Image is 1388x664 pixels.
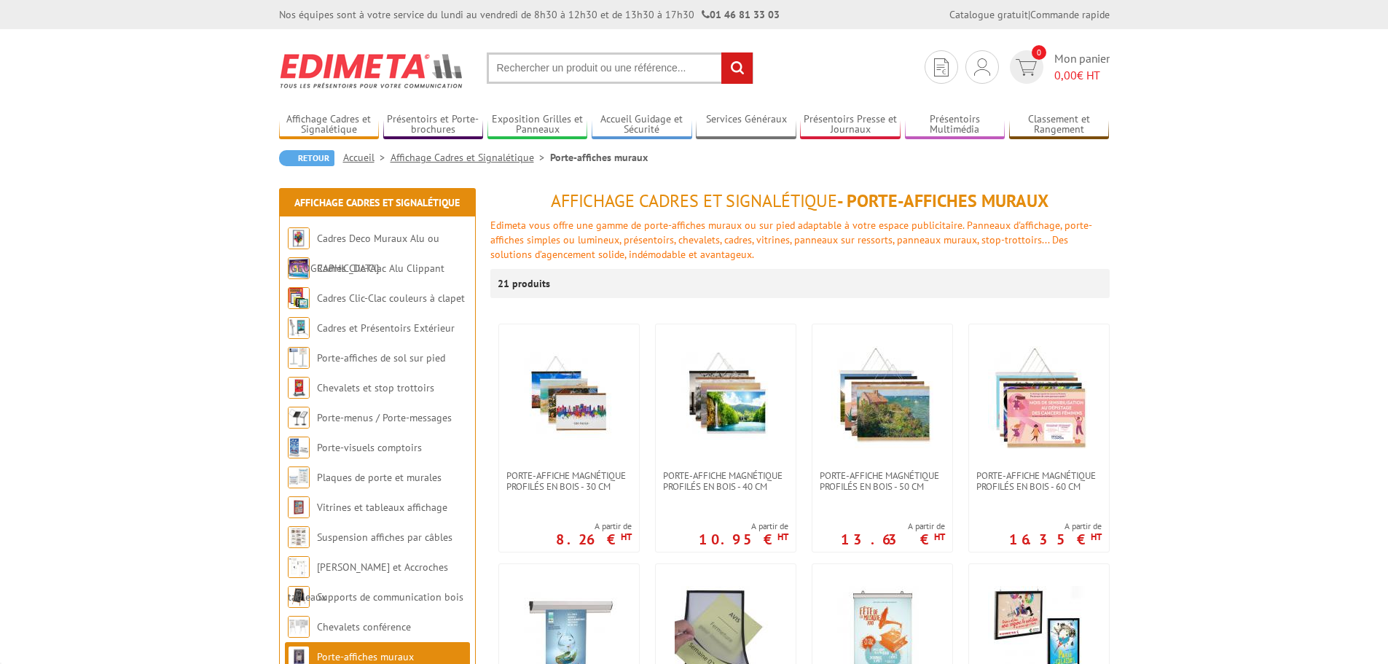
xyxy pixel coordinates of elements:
a: Chevalets conférence [317,620,411,633]
a: Affichage Cadres et Signalétique [391,151,550,164]
a: Chevalets et stop trottoirs [317,381,434,394]
a: PORTE-AFFICHE MAGNÉTIQUE PROFILÉS EN BOIS - 40 cm [656,470,796,492]
a: Affichage Cadres et Signalétique [294,196,460,209]
img: Plaques de porte et murales [288,466,310,488]
img: devis rapide [934,58,949,77]
a: Exposition Grilles et Panneaux [487,113,588,137]
p: 8.26 € [556,535,632,544]
a: Présentoirs Presse et Journaux [800,113,901,137]
div: | [949,7,1110,22]
a: Porte-affiches de sol sur pied [317,351,445,364]
a: PORTE-AFFICHE MAGNÉTIQUE PROFILÉS EN BOIS - 60 cm [969,470,1109,492]
a: devis rapide 0 Mon panier 0,00€ HT [1006,50,1110,84]
span: PORTE-AFFICHE MAGNÉTIQUE PROFILÉS EN BOIS - 40 cm [663,470,788,492]
span: 0,00 [1054,68,1077,82]
strong: 01 46 81 33 03 [702,8,780,21]
span: A partir de [841,520,945,532]
p: 13.63 € [841,535,945,544]
span: 0 [1032,45,1046,60]
span: PORTE-AFFICHE MAGNÉTIQUE PROFILÉS EN BOIS - 60 cm [976,470,1102,492]
a: Classement et Rangement [1009,113,1110,137]
span: PORTE-AFFICHE MAGNÉTIQUE PROFILÉS EN BOIS - 50 cm [820,470,945,492]
img: devis rapide [974,58,990,76]
img: Porte-affiches de sol sur pied [288,347,310,369]
a: PORTE-AFFICHE MAGNÉTIQUE PROFILÉS EN BOIS - 50 cm [812,470,952,492]
img: devis rapide [1016,59,1037,76]
span: A partir de [1009,520,1102,532]
sup: HT [777,531,788,543]
p: 16.35 € [1009,535,1102,544]
a: Présentoirs et Porte-brochures [383,113,484,137]
span: Mon panier [1054,50,1110,84]
a: Plaques de porte et murales [317,471,442,484]
span: PORTE-AFFICHE MAGNÉTIQUE PROFILÉS EN BOIS - 30 cm [506,470,632,492]
img: Cadres Clic-Clac couleurs à clapet [288,287,310,309]
span: A partir de [556,520,632,532]
img: Porte-visuels comptoirs [288,437,310,458]
a: Cadres Deco Muraux Alu ou [GEOGRAPHIC_DATA] [288,232,439,275]
sup: HT [621,531,632,543]
sup: HT [934,531,945,543]
font: Edimeta vous offre une gamme de porte-affiches muraux ou sur pied adaptable à votre espace public... [490,219,1092,261]
p: 21 produits [498,269,552,298]
a: [PERSON_NAME] et Accroches tableaux [288,561,448,604]
span: A partir de [699,520,788,532]
a: Retour [279,150,334,166]
h1: - Porte-affiches muraux [490,192,1110,211]
a: Porte-affiches muraux [317,650,414,663]
a: Vitrines et tableaux affichage [317,501,447,514]
a: Supports de communication bois [317,590,463,604]
img: Porte-menus / Porte-messages [288,407,310,429]
a: Catalogue gratuit [949,8,1028,21]
img: Chevalets et stop trottoirs [288,377,310,399]
a: Accueil Guidage et Sécurité [592,113,692,137]
img: Chevalets conférence [288,616,310,638]
a: PORTE-AFFICHE MAGNÉTIQUE PROFILÉS EN BOIS - 30 cm [499,470,639,492]
a: Présentoirs Multimédia [905,113,1005,137]
span: Affichage Cadres et Signalétique [551,190,837,212]
a: Commande rapide [1030,8,1110,21]
a: Porte-menus / Porte-messages [317,411,452,424]
img: PORTE-AFFICHE MAGNÉTIQUE PROFILÉS EN BOIS - 30 cm [518,346,620,448]
a: Affichage Cadres et Signalétique [279,113,380,137]
img: Vitrines et tableaux affichage [288,496,310,518]
div: Nos équipes sont à votre service du lundi au vendredi de 8h30 à 12h30 et de 13h30 à 17h30 [279,7,780,22]
a: Cadres Clic-Clac couleurs à clapet [317,292,465,305]
img: Cadres et Présentoirs Extérieur [288,317,310,339]
img: PORTE-AFFICHE MAGNÉTIQUE PROFILÉS EN BOIS - 50 cm [831,346,933,448]
a: Accueil [343,151,391,164]
p: 10.95 € [699,535,788,544]
img: PORTE-AFFICHE MAGNÉTIQUE PROFILÉS EN BOIS - 40 cm [675,346,777,448]
a: Cadres et Présentoirs Extérieur [317,321,455,335]
a: Porte-visuels comptoirs [317,441,422,454]
input: Rechercher un produit ou une référence... [487,52,753,84]
a: Suspension affiches par câbles [317,531,452,544]
li: Porte-affiches muraux [550,150,648,165]
a: Cadres Clic-Clac Alu Clippant [317,262,444,275]
input: rechercher [721,52,753,84]
img: Suspension affiches par câbles [288,526,310,548]
a: Services Généraux [696,113,796,137]
img: Cimaises et Accroches tableaux [288,556,310,578]
img: PORTE-AFFICHE MAGNÉTIQUE PROFILÉS EN BOIS - 60 cm [988,346,1090,448]
span: € HT [1054,67,1110,84]
img: Edimeta [279,44,465,98]
img: Cadres Deco Muraux Alu ou Bois [288,227,310,249]
sup: HT [1091,531,1102,543]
